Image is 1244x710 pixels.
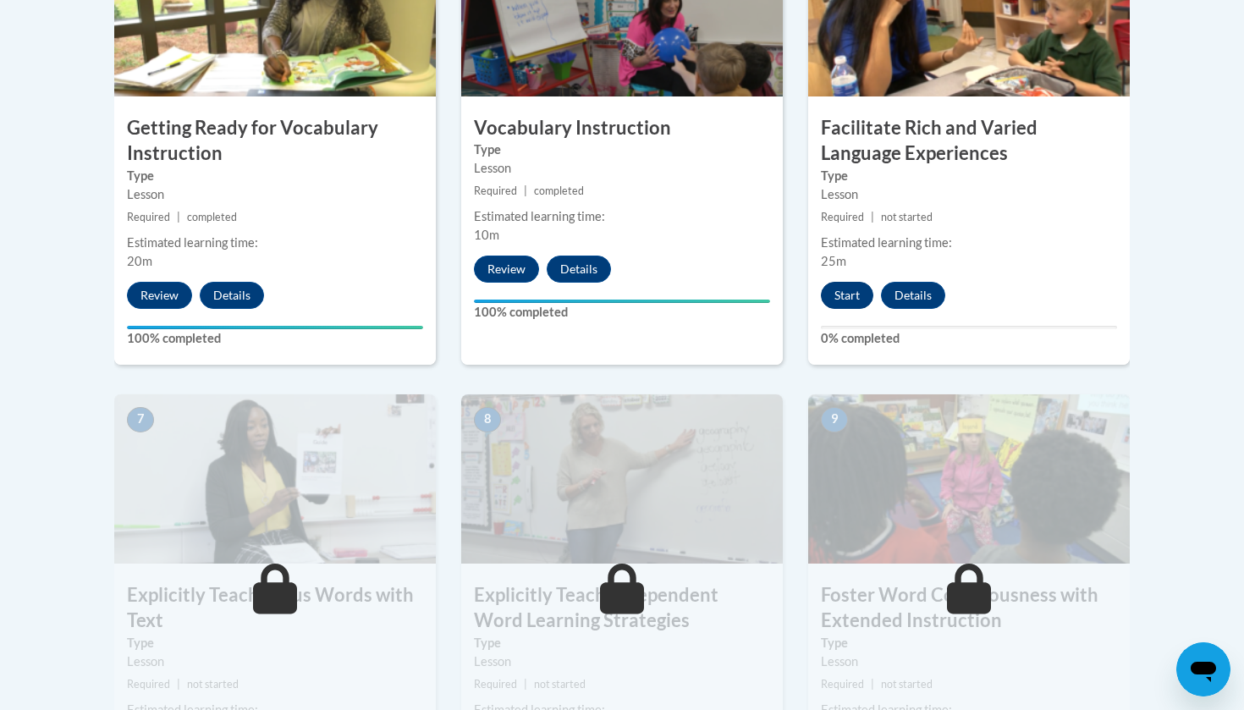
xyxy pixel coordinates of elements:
span: not started [881,211,933,223]
button: Review [127,282,192,309]
label: 100% completed [474,303,770,322]
span: Required [474,184,517,197]
span: | [177,211,180,223]
button: Details [881,282,945,309]
img: Course Image [114,394,436,564]
div: Lesson [127,652,423,671]
h3: Explicitly Teach Independent Word Learning Strategies [461,582,783,635]
div: Estimated learning time: [821,234,1117,252]
span: 9 [821,407,848,432]
span: completed [534,184,584,197]
span: 20m [127,254,152,268]
span: not started [881,678,933,691]
button: Start [821,282,873,309]
div: Lesson [821,652,1117,671]
button: Review [474,256,539,283]
h3: Facilitate Rich and Varied Language Experiences [808,115,1130,168]
div: Your progress [474,300,770,303]
div: Estimated learning time: [127,234,423,252]
img: Course Image [461,394,783,564]
div: Lesson [821,185,1117,204]
span: 8 [474,407,501,432]
h3: Explicitly Teach Focus Words with Text [114,582,436,635]
span: not started [187,678,239,691]
label: Type [474,140,770,159]
label: Type [127,167,423,185]
span: Required [474,678,517,691]
div: Lesson [474,652,770,671]
span: Required [127,678,170,691]
label: 100% completed [127,329,423,348]
span: 25m [821,254,846,268]
label: Type [127,634,423,652]
span: Required [821,678,864,691]
span: | [524,678,527,691]
button: Details [200,282,264,309]
h3: Getting Ready for Vocabulary Instruction [114,115,436,168]
div: Estimated learning time: [474,207,770,226]
span: | [871,211,874,223]
span: completed [187,211,237,223]
span: 10m [474,228,499,242]
label: Type [474,634,770,652]
label: Type [821,167,1117,185]
h3: Vocabulary Instruction [461,115,783,141]
span: Required [821,211,864,223]
div: Your progress [127,326,423,329]
span: 7 [127,407,154,432]
h3: Foster Word Consciousness with Extended Instruction [808,582,1130,635]
div: Lesson [474,159,770,178]
label: 0% completed [821,329,1117,348]
img: Course Image [808,394,1130,564]
div: Lesson [127,185,423,204]
label: Type [821,634,1117,652]
button: Details [547,256,611,283]
span: not started [534,678,586,691]
iframe: Button to launch messaging window [1176,642,1230,696]
span: | [524,184,527,197]
span: | [177,678,180,691]
span: Required [127,211,170,223]
span: | [871,678,874,691]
